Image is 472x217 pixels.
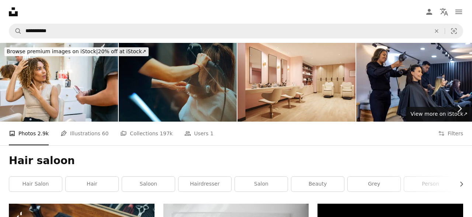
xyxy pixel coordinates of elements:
[428,24,445,38] button: Clear
[122,177,175,191] a: saloon
[291,177,344,191] a: beauty
[9,154,463,167] h1: Hair saloon
[451,4,466,19] button: Menu
[410,111,468,117] span: View more on iStock ↗
[445,24,463,38] button: Visual search
[119,43,237,122] img: Woman Having her Hair Straighten with a Brush and a Hair Dryer
[404,177,457,191] a: person
[60,122,108,145] a: Illustrations 60
[9,177,62,191] a: hair salon
[9,24,22,38] button: Search Unsplash
[9,24,463,38] form: Find visuals sitewide
[120,122,173,145] a: Collections 197k
[4,47,149,56] div: 20% off at iStock ↗
[455,177,463,191] button: scroll list to the right
[446,73,472,144] a: Next
[210,129,214,138] span: 1
[348,177,400,191] a: grey
[7,48,98,54] span: Browse premium images on iStock |
[9,7,18,16] a: Home — Unsplash
[178,177,231,191] a: hairdresser
[184,122,214,145] a: Users 1
[66,177,118,191] a: hair
[422,4,437,19] a: Log in / Sign up
[237,43,355,122] img: Modern Beauty Salon
[406,107,472,122] a: View more on iStock↗
[437,4,451,19] button: Language
[160,129,173,138] span: 197k
[438,122,463,145] button: Filters
[102,129,109,138] span: 60
[235,177,288,191] a: salon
